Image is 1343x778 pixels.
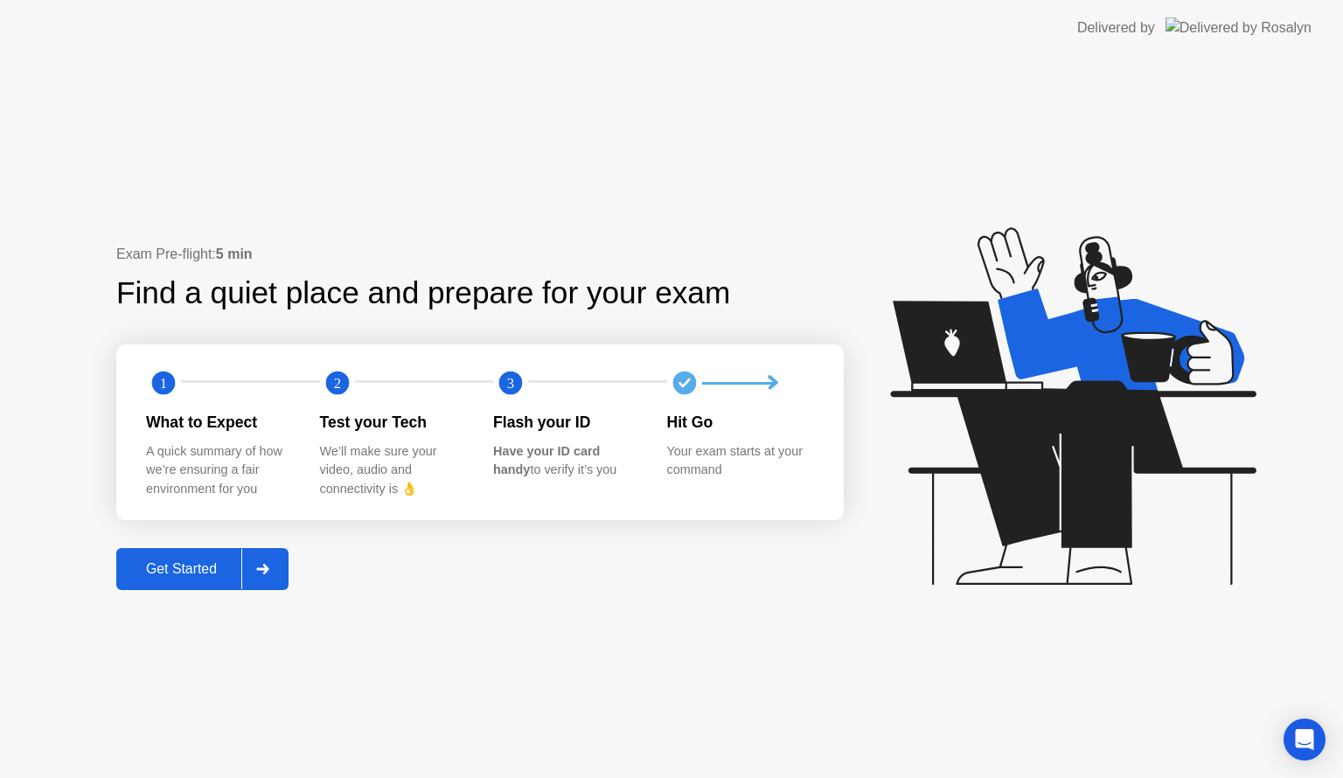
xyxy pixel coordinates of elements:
div: What to Expect [146,411,292,434]
div: Delivered by [1077,17,1155,38]
div: Find a quiet place and prepare for your exam [116,270,733,316]
div: Open Intercom Messenger [1284,719,1326,761]
div: Flash your ID [493,411,639,434]
div: Test your Tech [320,411,466,434]
img: Delivered by Rosalyn [1166,17,1312,38]
text: 3 [507,375,514,392]
text: 2 [333,375,340,392]
div: Hit Go [667,411,813,434]
b: 5 min [216,247,253,261]
div: to verify it’s you [493,442,639,480]
b: Have your ID card handy [493,444,600,477]
div: Your exam starts at your command [667,442,813,480]
div: We’ll make sure your video, audio and connectivity is 👌 [320,442,466,499]
div: Get Started [122,561,241,577]
div: A quick summary of how we’re ensuring a fair environment for you [146,442,292,499]
text: 1 [160,375,167,392]
div: Exam Pre-flight: [116,244,844,265]
button: Get Started [116,548,289,590]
